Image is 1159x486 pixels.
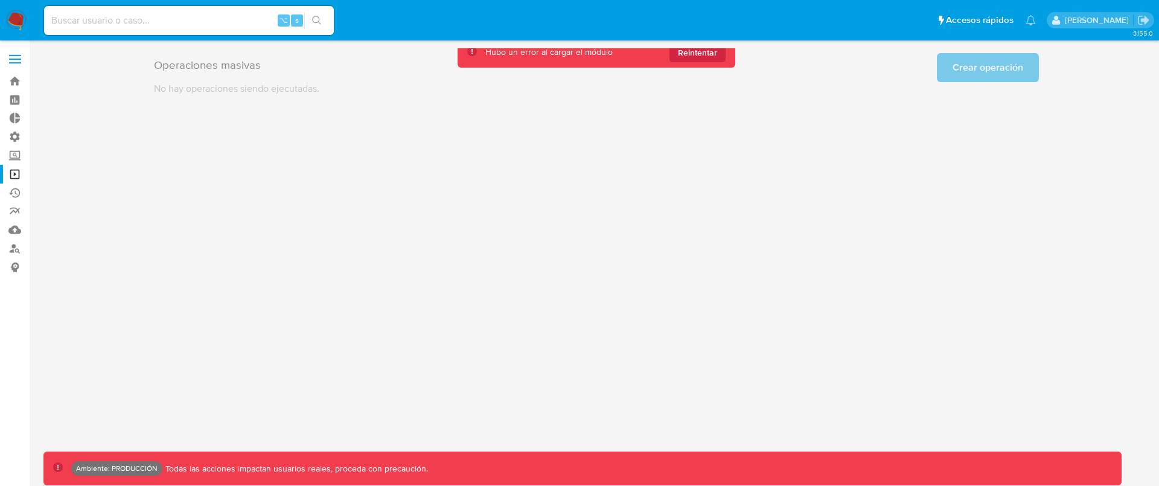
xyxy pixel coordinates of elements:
p: omar.guzman@mercadolibre.com.co [1065,14,1133,26]
a: Salir [1137,14,1150,27]
span: s [295,14,299,26]
button: search-icon [304,12,329,29]
p: Ambiente: PRODUCCIÓN [76,466,158,471]
p: Todas las acciones impactan usuarios reales, proceda con precaución. [162,463,428,475]
input: Buscar usuario o caso... [44,13,334,28]
span: ⌥ [279,14,288,26]
a: Notificaciones [1026,15,1036,25]
span: Accesos rápidos [946,14,1014,27]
